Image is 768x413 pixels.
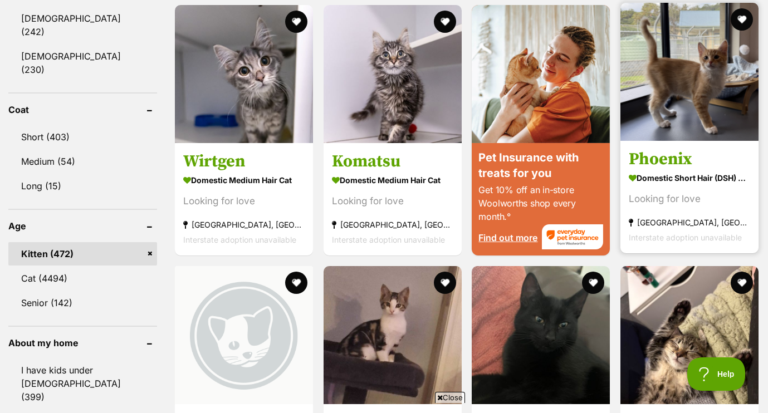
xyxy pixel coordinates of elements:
span: Interstate adoption unavailable [183,235,296,244]
a: I have kids under [DEMOGRAPHIC_DATA] (399) [8,358,157,409]
h3: Komatsu [332,151,453,172]
button: favourite [285,272,307,294]
div: Looking for love [332,194,453,209]
a: Long (15) [8,174,157,198]
h3: Wirtgen [183,151,305,172]
a: Short (403) [8,125,157,149]
a: [DEMOGRAPHIC_DATA] (230) [8,45,157,81]
img: Archie - Domestic Short Hair (DSH) Cat [324,266,462,404]
button: favourite [433,11,456,33]
div: Looking for love [183,194,305,209]
strong: [GEOGRAPHIC_DATA], [GEOGRAPHIC_DATA] [332,217,453,232]
a: [DEMOGRAPHIC_DATA] (242) [8,7,157,43]
button: favourite [433,272,456,294]
header: Age [8,221,157,231]
span: Interstate adoption unavailable [332,235,445,244]
strong: [GEOGRAPHIC_DATA], [GEOGRAPHIC_DATA] [183,217,305,232]
button: favourite [731,8,753,31]
a: Kitten (472) [8,242,157,265]
img: Komatsu - Domestic Medium Hair Cat [324,5,462,143]
span: Interstate adoption unavailable [629,233,742,242]
button: favourite [285,11,307,33]
a: Medium (54) [8,150,157,173]
iframe: Help Scout Beacon - Open [687,357,746,391]
a: Komatsu Domestic Medium Hair Cat Looking for love [GEOGRAPHIC_DATA], [GEOGRAPHIC_DATA] Interstate... [324,142,462,255]
div: Looking for love [629,191,750,206]
img: Phoenix - Domestic Short Hair (DSH) Cat [620,3,759,141]
strong: Domestic Medium Hair Cat [183,172,305,188]
a: Senior (142) [8,291,157,314]
h3: Phoenix [629,149,750,170]
strong: [GEOGRAPHIC_DATA], [GEOGRAPHIC_DATA] [629,215,750,230]
img: Bebe Mewell - Domestic Short Hair (DSH) Cat [620,266,759,404]
strong: Domestic Medium Hair Cat [332,172,453,188]
header: About my home [8,338,157,348]
a: Phoenix Domestic Short Hair (DSH) Cat Looking for love [GEOGRAPHIC_DATA], [GEOGRAPHIC_DATA] Inter... [620,140,759,253]
img: Sassy - Domestic Short Hair (DSH) Cat [472,266,610,404]
span: Close [435,392,465,403]
button: favourite [731,272,753,294]
button: favourite [582,272,604,294]
a: Wirtgen Domestic Medium Hair Cat Looking for love [GEOGRAPHIC_DATA], [GEOGRAPHIC_DATA] Interstate... [175,142,313,255]
strong: Domestic Short Hair (DSH) Cat [629,170,750,186]
header: Coat [8,105,157,115]
img: Wirtgen - Domestic Medium Hair Cat [175,5,313,143]
a: Cat (4494) [8,267,157,290]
